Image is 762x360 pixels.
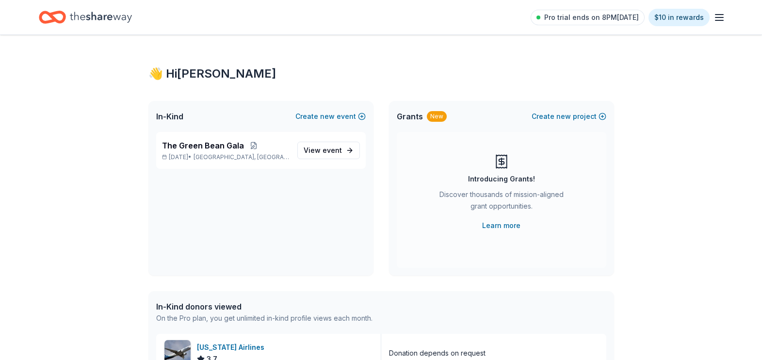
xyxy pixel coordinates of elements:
span: Grants [397,111,423,122]
a: $10 in rewards [649,9,710,26]
a: View event [297,142,360,159]
p: [DATE] • [162,153,290,161]
div: [US_STATE] Airlines [197,342,268,353]
div: Donation depends on request [389,347,486,359]
a: Home [39,6,132,29]
span: View [304,145,342,156]
button: Createnewevent [295,111,366,122]
div: Discover thousands of mission-aligned grant opportunities. [436,189,567,216]
span: Pro trial ends on 8PM[DATE] [544,12,639,23]
a: Pro trial ends on 8PM[DATE] [531,10,645,25]
span: new [320,111,335,122]
button: Createnewproject [532,111,606,122]
div: On the Pro plan, you get unlimited in-kind profile views each month. [156,312,373,324]
div: In-Kind donors viewed [156,301,373,312]
div: Introducing Grants! [468,173,535,185]
div: New [427,111,447,122]
a: Learn more [482,220,520,231]
div: 👋 Hi [PERSON_NAME] [148,66,614,82]
span: In-Kind [156,111,183,122]
span: new [556,111,571,122]
span: event [323,146,342,154]
span: [GEOGRAPHIC_DATA], [GEOGRAPHIC_DATA] [194,153,289,161]
span: The Green Bean Gala [162,140,244,151]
